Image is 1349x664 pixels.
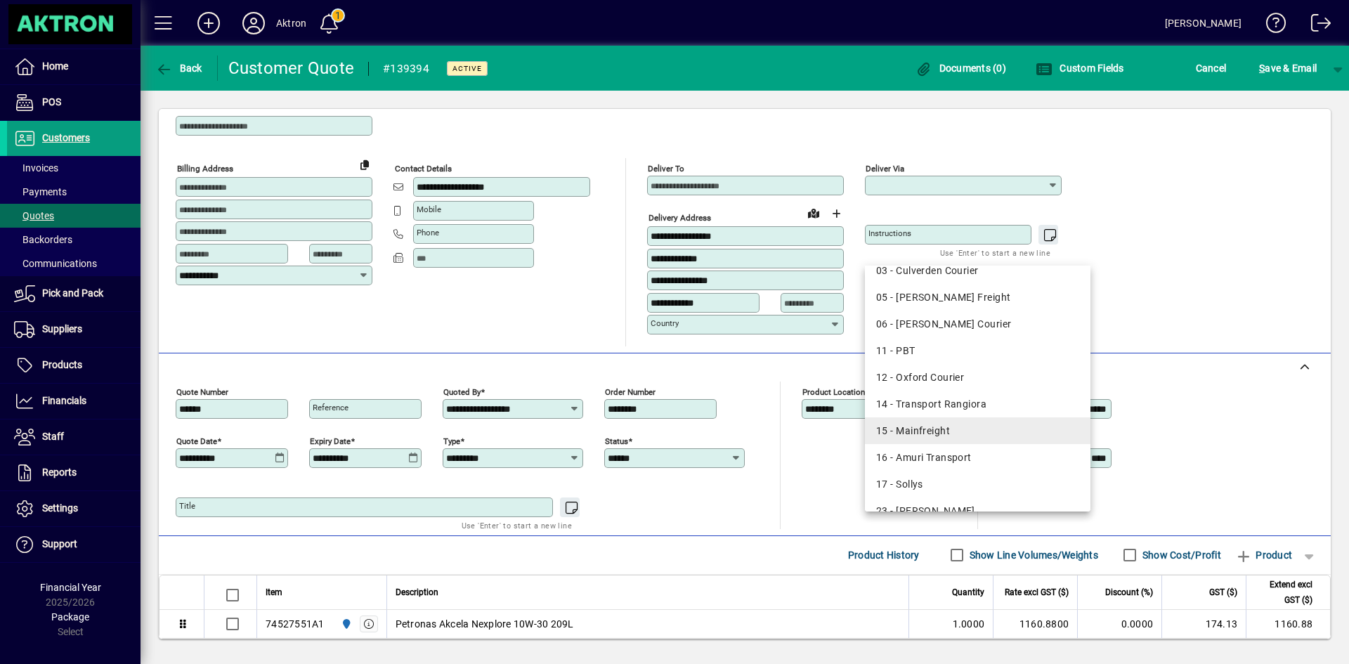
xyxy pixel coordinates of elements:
div: 1160.8800 [1002,617,1069,631]
mat-option: 23 - T Croft [865,497,1090,524]
mat-option: 15 - Mainfreight [865,417,1090,444]
span: Quotes [14,210,54,221]
a: Financials [7,384,141,419]
span: Products [42,359,82,370]
div: 05 - [PERSON_NAME] Freight [876,290,1079,305]
mat-hint: Use 'Enter' to start a new line [462,517,572,533]
div: Aktron [276,12,306,34]
span: Documents (0) [915,63,1006,74]
mat-label: Quote number [176,386,228,396]
span: 1.0000 [953,617,985,631]
span: Product History [848,544,920,566]
span: Communications [14,258,97,269]
mat-label: Reference [313,403,348,412]
td: 0.0000 [1077,610,1161,638]
span: Cancel [1196,57,1227,79]
a: Invoices [7,156,141,180]
div: 74527551A1 [266,617,325,631]
button: Profile [231,11,276,36]
app-page-header-button: Back [141,56,218,81]
mat-label: Type [443,436,460,445]
span: Pick and Pack [42,287,103,299]
mat-label: Deliver To [648,164,684,174]
button: Add [186,11,231,36]
span: Customers [42,132,90,143]
div: 16 - Amuri Transport [876,450,1079,465]
div: 17 - Sollys [876,477,1079,492]
mat-label: Instructions [868,228,911,238]
div: 23 - [PERSON_NAME] [876,504,1079,519]
button: Back [152,56,206,81]
div: 11 - PBT [876,344,1079,358]
mat-label: Mobile [417,204,441,214]
span: Discount (%) [1105,585,1153,600]
span: Financial Year [40,582,101,593]
span: Product [1235,544,1292,566]
mat-label: Order number [605,386,656,396]
span: Financials [42,395,86,406]
span: Home [42,60,68,72]
div: 03 - Culverden Courier [876,263,1079,278]
button: Cancel [1192,56,1230,81]
button: Product [1228,542,1299,568]
mat-label: Country [651,318,679,328]
span: Suppliers [42,323,82,334]
div: #139394 [383,58,429,80]
button: Copy to Delivery address [353,153,376,176]
mat-label: Status [605,436,628,445]
span: Petronas Akcela Nexplore 10W-30 209L [396,617,574,631]
div: 14 - Transport Rangiora [876,397,1079,412]
a: Home [7,49,141,84]
span: Backorders [14,234,72,245]
a: Settings [7,491,141,526]
span: Reports [42,467,77,478]
span: Quantity [952,585,984,600]
mat-option: 05 - Fletcher Freight [865,284,1090,311]
a: Backorders [7,228,141,252]
mat-label: Deliver via [866,164,904,174]
mat-option: 11 - PBT [865,337,1090,364]
span: Extend excl GST ($) [1255,577,1312,608]
mat-option: 14 - Transport Rangiora [865,391,1090,417]
mat-label: Title [179,501,195,511]
a: Pick and Pack [7,276,141,311]
span: Invoices [14,162,58,174]
a: Knowledge Base [1256,3,1286,48]
mat-option: 12 - Oxford Courier [865,364,1090,391]
mat-label: Phone [417,228,439,237]
div: Customer Quote [228,57,355,79]
div: 15 - Mainfreight [876,424,1079,438]
span: Package [51,611,89,623]
button: Save & Email [1252,56,1324,81]
a: View on map [802,202,825,224]
span: Active [452,64,482,73]
span: Payments [14,186,67,197]
mat-option: 06 - Hanmer Cheviot Courier [865,311,1090,337]
label: Show Line Volumes/Weights [967,548,1098,562]
span: Settings [42,502,78,514]
span: Rate excl GST ($) [1005,585,1069,600]
a: Communications [7,252,141,275]
td: 1160.88 [1246,610,1330,638]
span: HAMILTON [337,616,353,632]
span: GST ($) [1209,585,1237,600]
mat-option: 03 - Culverden Courier [865,257,1090,284]
a: Reports [7,455,141,490]
mat-label: Quote date [176,436,217,445]
span: POS [42,96,61,108]
a: POS [7,85,141,120]
a: Logout [1301,3,1331,48]
button: Documents (0) [911,56,1010,81]
td: 174.13 [1161,610,1246,638]
span: ave & Email [1259,57,1317,79]
span: Staff [42,431,64,442]
div: 06 - [PERSON_NAME] Courier [876,317,1079,332]
span: Item [266,585,282,600]
label: Show Cost/Profit [1140,548,1221,562]
a: Staff [7,419,141,455]
a: Support [7,527,141,562]
a: Products [7,348,141,383]
mat-hint: Use 'Enter' to start a new line [940,245,1050,261]
span: Support [42,538,77,549]
span: Description [396,585,438,600]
